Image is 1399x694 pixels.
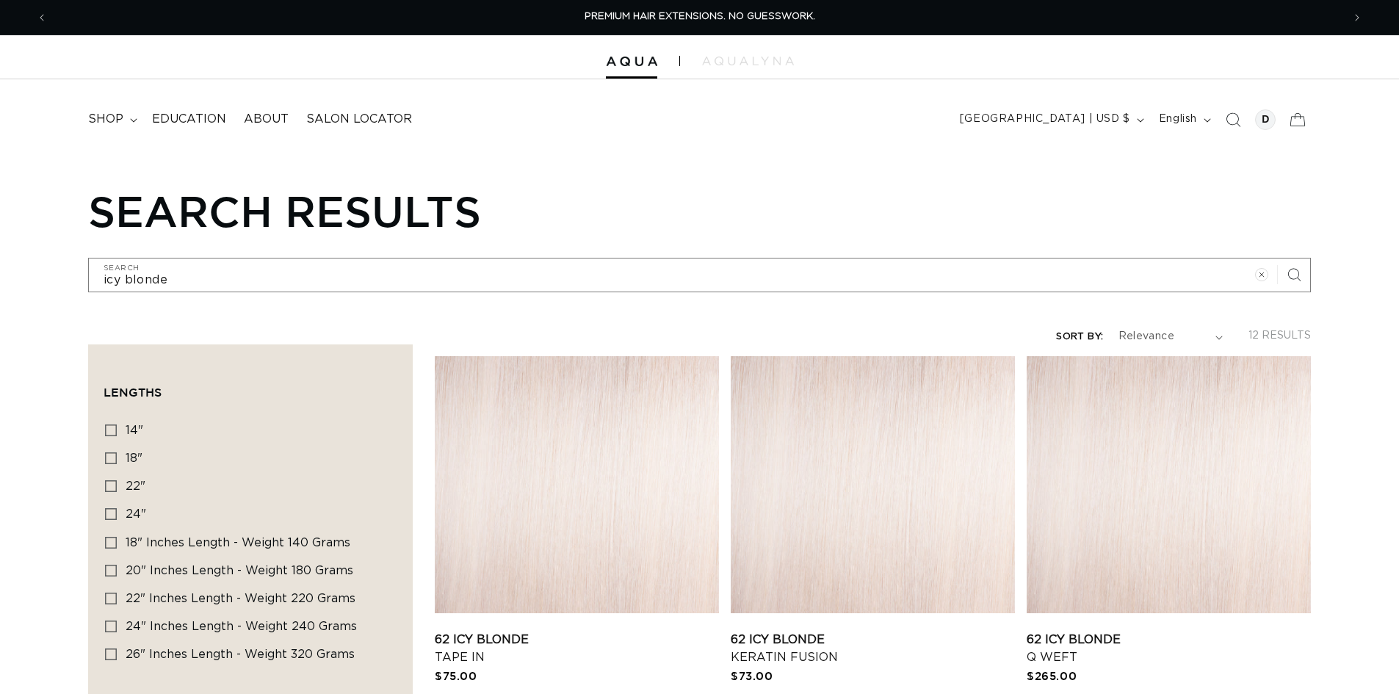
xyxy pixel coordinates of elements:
[1248,330,1311,341] span: 12 results
[152,112,226,127] span: Education
[960,112,1130,127] span: [GEOGRAPHIC_DATA] | USD $
[1217,104,1249,136] summary: Search
[585,12,815,21] span: PREMIUM HAIR EXTENSIONS. NO GUESSWORK.
[126,452,142,464] span: 18"
[79,103,143,136] summary: shop
[126,621,357,632] span: 24" Inches length - Weight 240 grams
[297,103,421,136] a: Salon Locator
[244,112,289,127] span: About
[88,112,123,127] span: shop
[235,103,297,136] a: About
[126,537,350,549] span: 18" Inches length - Weight 140 grams
[88,186,1311,236] h1: Search results
[951,106,1150,134] button: [GEOGRAPHIC_DATA] | USD $
[1150,106,1217,134] button: English
[26,4,58,32] button: Previous announcement
[126,508,146,520] span: 24"
[606,57,657,67] img: Aqua Hair Extensions
[702,57,794,65] img: aqualyna.com
[1246,259,1278,291] button: Clear search term
[89,259,1310,292] input: Search
[126,648,355,660] span: 26" Inches length - Weight 320 grams
[126,480,145,492] span: 22"
[1027,631,1311,666] a: 62 Icy Blonde Q Weft
[126,424,143,436] span: 14"
[1159,112,1197,127] span: English
[435,631,719,666] a: 62 Icy Blonde Tape In
[104,360,397,413] summary: Lengths (0 selected)
[1056,332,1103,341] label: Sort by:
[126,565,353,576] span: 20" Inches length - Weight 180 grams
[1278,259,1310,291] button: Search
[143,103,235,136] a: Education
[1341,4,1373,32] button: Next announcement
[731,631,1015,666] a: 62 Icy Blonde Keratin Fusion
[126,593,355,604] span: 22" Inches length - Weight 220 grams
[104,386,162,399] span: Lengths
[306,112,412,127] span: Salon Locator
